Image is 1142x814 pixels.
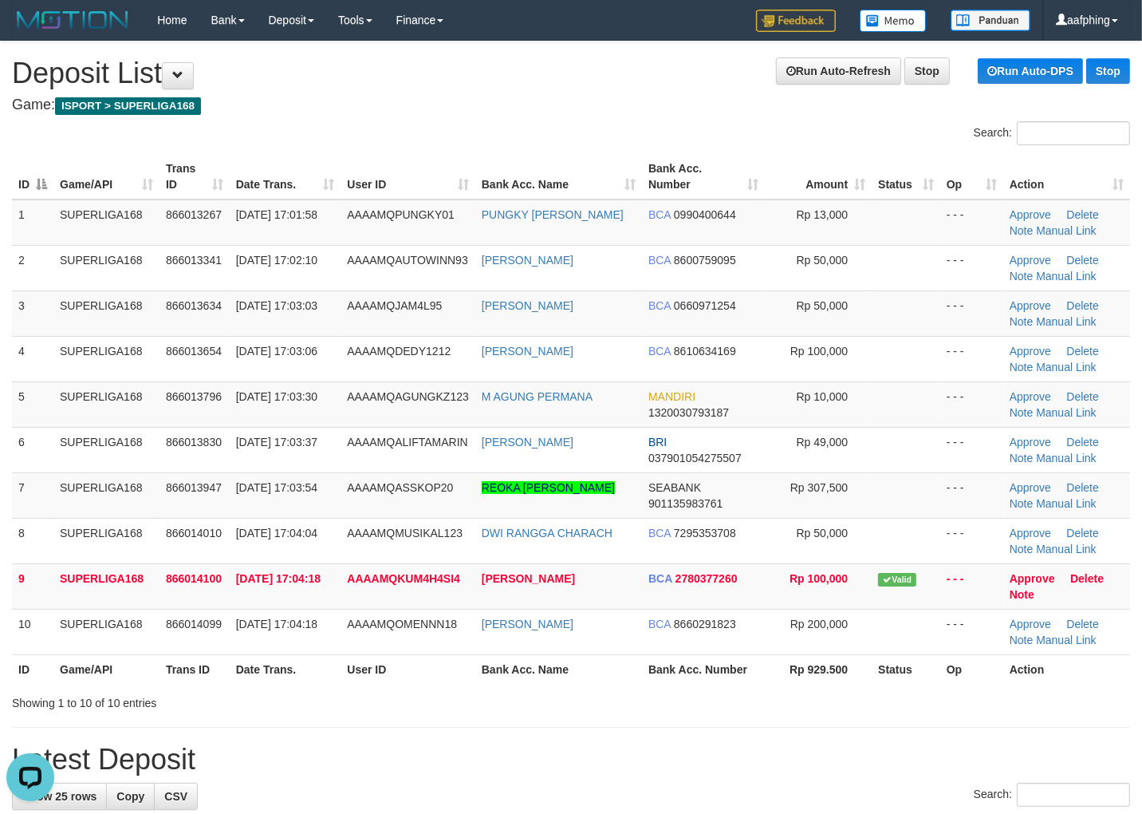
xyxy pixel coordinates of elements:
[797,436,849,448] span: Rp 49,000
[236,527,317,539] span: [DATE] 17:04:04
[482,208,624,221] a: PUNGKY [PERSON_NAME]
[236,436,317,448] span: [DATE] 17:03:37
[341,154,475,200] th: User ID: activate to sort column ascending
[106,783,155,810] a: Copy
[872,154,940,200] th: Status: activate to sort column ascending
[12,245,53,290] td: 2
[940,654,1003,684] th: Op
[53,290,159,336] td: SUPERLIGA168
[648,254,671,267] span: BCA
[1010,572,1055,585] a: Approve
[6,6,54,54] button: Open LiveChat chat widget
[790,345,848,358] span: Rp 100,000
[166,572,222,585] span: 866014100
[765,654,872,684] th: Rp 929.500
[12,381,53,427] td: 5
[675,572,738,585] span: Copy 2780377260 to clipboard
[1070,572,1104,585] a: Delete
[648,572,672,585] span: BCA
[1003,154,1130,200] th: Action: activate to sort column ascending
[475,654,642,684] th: Bank Acc. Name
[1010,208,1051,221] a: Approve
[1010,588,1034,601] a: Note
[159,654,230,684] th: Trans ID
[1003,654,1130,684] th: Action
[166,254,222,267] span: 866013341
[347,572,460,585] span: AAAAMQKUM4H4SI4
[978,58,1083,84] a: Run Auto-DPS
[648,436,667,448] span: BRI
[940,518,1003,563] td: - - -
[674,527,736,539] span: Copy 7295353708 to clipboard
[1036,543,1097,555] a: Manual Link
[347,527,463,539] span: AAAAMQMUSIKAL123
[164,790,187,803] span: CSV
[1066,618,1098,630] a: Delete
[236,481,317,494] span: [DATE] 17:03:54
[475,154,642,200] th: Bank Acc. Name: activate to sort column ascending
[482,436,573,448] a: [PERSON_NAME]
[797,208,849,221] span: Rp 13,000
[12,200,53,246] td: 1
[12,744,1130,776] h1: Latest Deposit
[940,427,1003,472] td: - - -
[648,208,671,221] span: BCA
[1066,345,1098,358] a: Delete
[765,154,872,200] th: Amount: activate to sort column ascending
[1017,121,1130,145] input: Search:
[878,573,916,587] span: Valid transaction
[53,245,159,290] td: SUPERLIGA168
[166,481,222,494] span: 866013947
[12,97,1130,113] h4: Game:
[159,154,230,200] th: Trans ID: activate to sort column ascending
[1066,299,1098,312] a: Delete
[347,618,457,630] span: AAAAMQOMENNN18
[1066,208,1098,221] a: Delete
[341,654,475,684] th: User ID
[53,200,159,246] td: SUPERLIGA168
[53,154,159,200] th: Game/API: activate to sort column ascending
[166,436,222,448] span: 866013830
[940,245,1003,290] td: - - -
[166,618,222,630] span: 866014099
[12,290,53,336] td: 3
[756,10,836,32] img: Feedback.jpg
[347,390,469,403] span: AAAAMQAGUNGKZ123
[1010,481,1051,494] a: Approve
[12,154,53,200] th: ID: activate to sort column descending
[648,618,671,630] span: BCA
[347,208,455,221] span: AAAAMQPUNGKY01
[236,254,317,267] span: [DATE] 17:02:10
[1066,481,1098,494] a: Delete
[797,254,849,267] span: Rp 50,000
[1010,527,1051,539] a: Approve
[648,390,695,403] span: MANDIRI
[347,345,451,358] span: AAAAMQDEDY1212
[1036,224,1097,237] a: Manual Link
[53,654,159,684] th: Game/API
[12,689,464,711] div: Showing 1 to 10 of 10 entries
[1017,783,1130,807] input: Search:
[790,572,848,585] span: Rp 100,000
[166,390,222,403] span: 866013796
[236,208,317,221] span: [DATE] 17:01:58
[12,518,53,563] td: 8
[1036,361,1097,373] a: Manual Link
[940,200,1003,246] td: - - -
[1010,452,1034,464] a: Note
[648,406,729,419] span: Copy 1320030793187 to clipboard
[482,572,575,585] a: [PERSON_NAME]
[12,336,53,381] td: 4
[347,436,467,448] span: AAAAMQALIFTAMARIN
[1010,497,1034,510] a: Note
[53,518,159,563] td: SUPERLIGA168
[166,527,222,539] span: 866014010
[12,609,53,654] td: 10
[1010,436,1051,448] a: Approve
[648,452,742,464] span: Copy 037901054275507 to clipboard
[940,290,1003,336] td: - - -
[482,345,573,358] a: [PERSON_NAME]
[1010,345,1051,358] a: Approve
[1010,224,1034,237] a: Note
[674,208,736,221] span: Copy 0990400644 to clipboard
